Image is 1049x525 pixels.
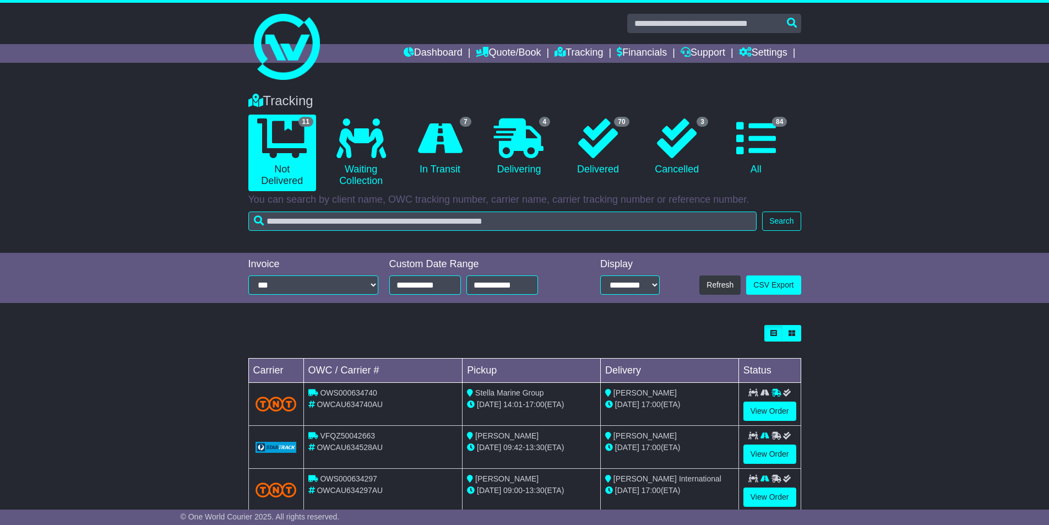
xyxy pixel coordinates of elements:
[181,512,340,521] span: © One World Courier 2025. All rights reserved.
[256,483,297,497] img: TNT_Domestic.png
[722,115,790,180] a: 84 All
[555,44,603,63] a: Tracking
[681,44,725,63] a: Support
[404,44,463,63] a: Dashboard
[739,44,787,63] a: Settings
[613,431,677,440] span: [PERSON_NAME]
[642,486,661,495] span: 17:00
[243,93,807,109] div: Tracking
[467,442,596,453] div: - (ETA)
[615,400,639,409] span: [DATE]
[614,117,629,127] span: 70
[600,359,738,383] td: Delivery
[503,486,523,495] span: 09:00
[475,388,544,397] span: Stella Marine Group
[642,400,661,409] span: 17:00
[615,443,639,452] span: [DATE]
[503,400,523,409] span: 14:01
[406,115,474,180] a: 7 In Transit
[460,117,471,127] span: 7
[475,474,539,483] span: [PERSON_NAME]
[743,445,796,464] a: View Order
[503,443,523,452] span: 09:42
[615,486,639,495] span: [DATE]
[643,115,711,180] a: 3 Cancelled
[248,258,378,270] div: Invoice
[772,117,787,127] span: 84
[605,442,734,453] div: (ETA)
[539,117,551,127] span: 4
[605,399,734,410] div: (ETA)
[320,388,377,397] span: OWS000634740
[317,443,383,452] span: OWCAU634528AU
[317,486,383,495] span: OWCAU634297AU
[485,115,553,180] a: 4 Delivering
[613,388,677,397] span: [PERSON_NAME]
[256,442,297,453] img: GetCarrierServiceLogo
[699,275,741,295] button: Refresh
[525,443,545,452] span: 13:30
[463,359,601,383] td: Pickup
[248,359,303,383] td: Carrier
[317,400,383,409] span: OWCAU634740AU
[738,359,801,383] td: Status
[642,443,661,452] span: 17:00
[477,486,501,495] span: [DATE]
[617,44,667,63] a: Financials
[320,431,375,440] span: VFQZ50042663
[320,474,377,483] span: OWS000634297
[248,115,316,191] a: 11 Not Delivered
[605,485,734,496] div: (ETA)
[746,275,801,295] a: CSV Export
[389,258,566,270] div: Custom Date Range
[256,397,297,412] img: TNT_Domestic.png
[477,400,501,409] span: [DATE]
[743,488,796,507] a: View Order
[743,402,796,421] a: View Order
[762,212,801,231] button: Search
[467,399,596,410] div: - (ETA)
[525,400,545,409] span: 17:00
[327,115,395,191] a: Waiting Collection
[477,443,501,452] span: [DATE]
[298,117,313,127] span: 11
[613,474,721,483] span: [PERSON_NAME] International
[697,117,708,127] span: 3
[564,115,632,180] a: 70 Delivered
[248,194,801,206] p: You can search by client name, OWC tracking number, carrier name, carrier tracking number or refe...
[525,486,545,495] span: 13:30
[475,431,539,440] span: [PERSON_NAME]
[467,485,596,496] div: - (ETA)
[476,44,541,63] a: Quote/Book
[303,359,463,383] td: OWC / Carrier #
[600,258,660,270] div: Display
